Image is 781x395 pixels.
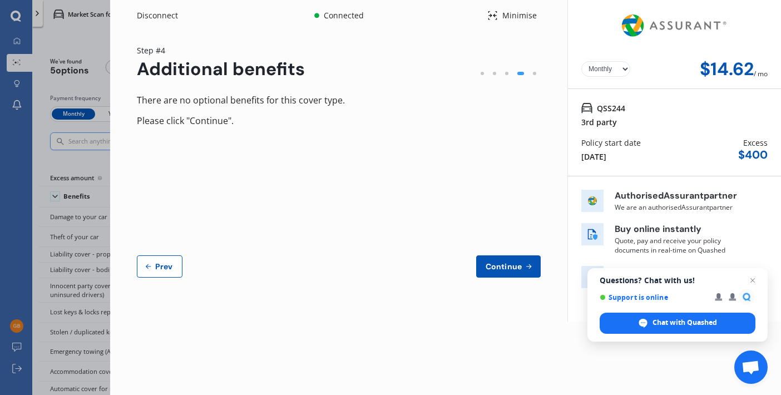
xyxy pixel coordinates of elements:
[581,116,617,128] div: 3rd party
[600,313,755,334] div: Chat with Quashed
[746,274,759,287] span: Close chat
[615,203,748,212] p: We are an authorised Assurant partner
[615,266,748,292] p: Free cancellation within 15 days
[615,223,748,236] p: Buy online instantly
[322,10,365,21] div: Connected
[738,149,768,161] div: $ 400
[581,223,604,245] img: buy online icon
[581,137,641,149] div: Policy start date
[700,59,754,80] div: $14.62
[597,102,625,114] span: QSS244
[476,255,541,278] button: Continue
[137,59,305,80] div: Additional benefits
[137,45,305,56] div: Step # 4
[734,350,768,384] div: Open chat
[653,318,717,328] span: Chat with Quashed
[137,10,190,21] div: Disconnect
[743,137,768,149] div: Excess
[153,262,175,271] span: Prev
[619,4,730,47] img: Assurant.png
[498,10,541,21] div: Minimise
[615,236,748,255] p: Quote, pay and receive your policy documents in real-time on Quashed
[754,59,768,80] div: / mo
[600,276,755,285] span: Questions? Chat with us!
[600,293,707,302] span: Support is online
[483,262,524,271] span: Continue
[615,190,748,203] p: Authorised Assurant partner
[581,151,606,162] div: [DATE]
[137,113,541,129] div: Please click "Continue".
[581,266,604,288] img: free cancel icon
[137,93,541,108] div: There are no optional benefits for this cover type.
[581,190,604,212] img: insurer icon
[137,255,182,278] button: Prev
